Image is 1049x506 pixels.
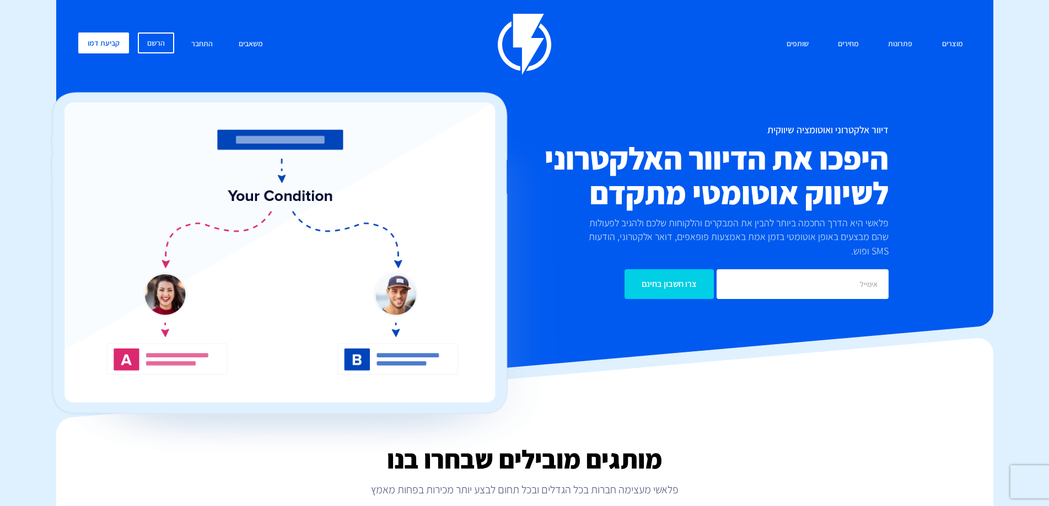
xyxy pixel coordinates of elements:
a: הרשם [138,32,174,53]
a: משאבים [230,32,271,56]
h2: היפכו את הדיוור האלקטרוני לשיווק אוטומטי מתקדם [459,141,889,210]
a: התחבר [183,32,221,56]
a: מוצרים [934,32,971,56]
a: פתרונות [880,32,921,56]
p: פלאשי היא הדרך החכמה ביותר להבין את המבקרים והלקוחות שלכם ולהגיב לפעולות שהם מבצעים באופן אוטומטי... [570,216,889,258]
a: שותפים [778,32,817,56]
input: אימייל [717,269,889,299]
h1: דיוור אלקטרוני ואוטומציה שיווקית [459,124,889,135]
p: פלאשי מעצימה חברות בכל הגדלים ובכל תחום לבצע יותר מכירות בפחות מאמץ [56,482,993,497]
h2: מותגים מובילים שבחרו בנו [56,445,993,474]
a: קביעת דמו [78,32,129,53]
a: מחירים [830,32,867,56]
input: צרו חשבון בחינם [625,269,714,299]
